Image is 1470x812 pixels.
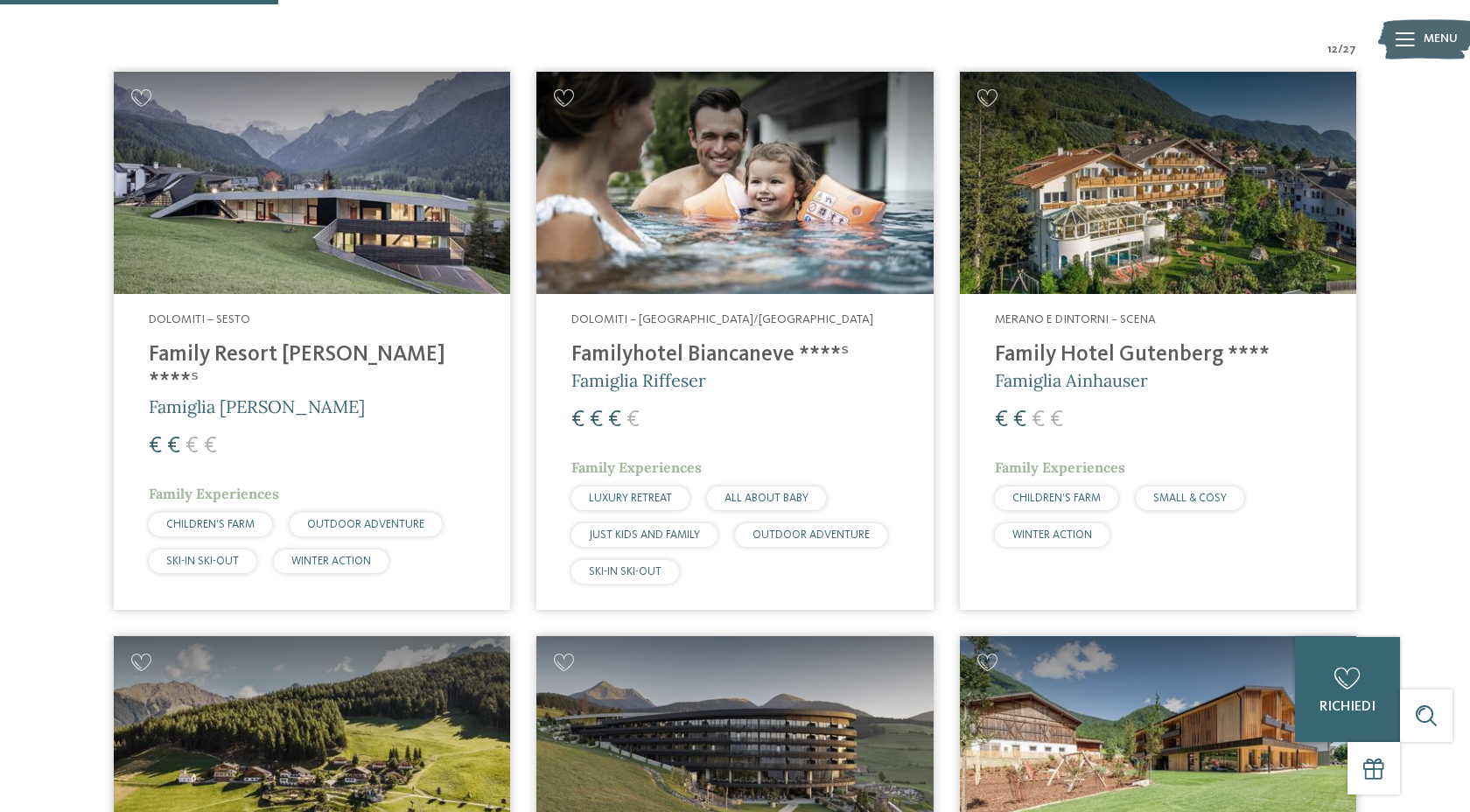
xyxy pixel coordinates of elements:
[752,529,870,541] span: OUTDOOR ADVENTURE
[149,313,250,325] span: Dolomiti – Sesto
[960,72,1356,610] a: Cercate un hotel per famiglie? Qui troverete solo i migliori! Merano e dintorni – Scena Family Ho...
[1050,409,1063,431] span: €
[1343,41,1356,59] span: 27
[536,72,933,610] a: Cercate un hotel per famiglie? Qui troverete solo i migliori! Dolomiti – [GEOGRAPHIC_DATA]/[GEOGR...
[571,313,873,325] span: Dolomiti – [GEOGRAPHIC_DATA]/[GEOGRAPHIC_DATA]
[307,519,424,530] span: OUTDOOR ADVENTURE
[291,556,371,567] span: WINTER ACTION
[995,369,1148,391] span: Famiglia Ainhauser
[149,435,162,458] span: €
[204,435,217,458] span: €
[1012,529,1092,541] span: WINTER ACTION
[589,493,672,504] span: LUXURY RETREAT
[1327,41,1338,59] span: 12
[1319,700,1375,714] span: richiedi
[167,435,180,458] span: €
[166,519,255,530] span: CHILDREN’S FARM
[960,72,1356,295] img: Family Hotel Gutenberg ****
[626,409,640,431] span: €
[1012,493,1101,504] span: CHILDREN’S FARM
[995,313,1156,325] span: Merano e dintorni – Scena
[536,72,933,295] img: Cercate un hotel per famiglie? Qui troverete solo i migliori!
[1338,41,1343,59] span: /
[995,342,1321,368] h4: Family Hotel Gutenberg ****
[166,556,239,567] span: SKI-IN SKI-OUT
[1295,637,1400,742] a: richiedi
[149,485,279,502] span: Family Experiences
[571,458,702,476] span: Family Experiences
[995,458,1125,476] span: Family Experiences
[1153,493,1227,504] span: SMALL & COSY
[1013,409,1026,431] span: €
[589,566,661,577] span: SKI-IN SKI-OUT
[1032,409,1045,431] span: €
[114,72,510,295] img: Family Resort Rainer ****ˢ
[995,409,1008,431] span: €
[149,342,475,395] h4: Family Resort [PERSON_NAME] ****ˢ
[571,342,898,368] h4: Familyhotel Biancaneve ****ˢ
[590,409,603,431] span: €
[608,409,621,431] span: €
[571,409,584,431] span: €
[149,395,365,417] span: Famiglia [PERSON_NAME]
[589,529,700,541] span: JUST KIDS AND FAMILY
[185,435,199,458] span: €
[571,369,706,391] span: Famiglia Riffeser
[114,72,510,610] a: Cercate un hotel per famiglie? Qui troverete solo i migliori! Dolomiti – Sesto Family Resort [PER...
[724,493,808,504] span: ALL ABOUT BABY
